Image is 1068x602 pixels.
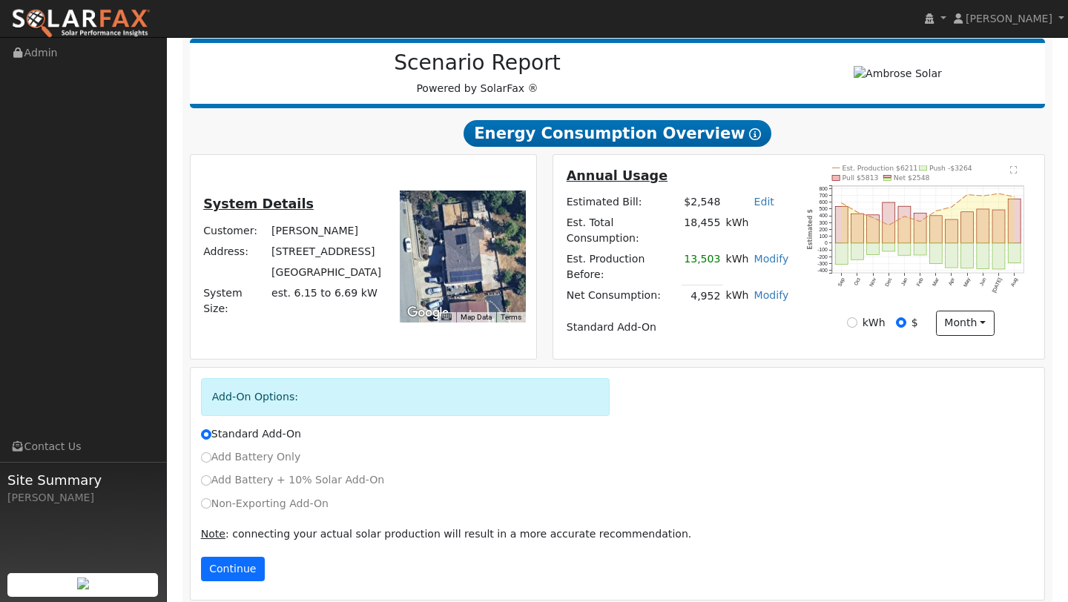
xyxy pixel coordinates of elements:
[806,209,814,250] text: Estimated $
[201,449,301,465] label: Add Battery Only
[888,224,890,226] circle: onclick=""
[915,277,923,288] text: Feb
[201,472,385,488] label: Add Battery + 10% Solar Add-On
[564,212,682,248] td: Est. Total Consumption:
[269,241,384,262] td: [STREET_ADDRESS]
[567,168,667,183] u: Annual Usage
[977,243,989,269] rect: onclick=""
[992,243,1005,269] rect: onclick=""
[929,164,972,172] text: Push -$3264
[269,283,384,320] td: System Size
[840,202,843,204] circle: onclick=""
[851,243,863,259] rect: onclick=""
[977,209,989,243] rect: onclick=""
[269,262,384,282] td: [GEOGRAPHIC_DATA]
[464,120,771,147] span: Energy Consumption Overview
[754,253,789,265] a: Modify
[991,277,1003,294] text: [DATE]
[900,277,909,287] text: Jan
[825,240,828,245] text: 0
[201,557,265,582] button: Continue
[819,213,828,218] text: 400
[403,303,452,322] a: Open this area in Google Maps (opens a new window)
[856,211,858,214] circle: onclick=""
[501,313,521,321] a: Terms (opens in new tab)
[936,311,995,336] button: month
[951,206,953,208] circle: onclick=""
[564,249,682,285] td: Est. Production Before:
[819,186,828,191] text: 800
[837,277,845,288] text: Sep
[982,195,984,197] circle: onclick=""
[819,199,828,205] text: 600
[201,378,610,416] div: Add-On Options:
[201,241,269,262] td: Address:
[269,220,384,241] td: [PERSON_NAME]
[1010,277,1019,288] text: Aug
[914,243,926,255] rect: onclick=""
[201,283,269,320] td: System Size:
[835,207,848,244] rect: onclick=""
[898,206,911,243] rect: onclick=""
[896,317,906,328] input: $
[754,196,774,208] a: Edit
[935,210,937,212] circle: onclick=""
[929,216,942,243] rect: onclick=""
[201,528,692,540] span: : connecting your actual solar production will result in a more accurate recommendation.
[682,249,723,285] td: 13,503
[883,243,895,251] rect: onclick=""
[819,227,828,232] text: 200
[1009,243,1021,263] rect: onclick=""
[201,429,211,440] input: Standard Add-On
[441,312,452,322] button: Keyboard shortcuts
[564,191,682,212] td: Estimated Bill:
[201,528,225,540] u: Note
[835,243,848,265] rect: onclick=""
[819,220,828,225] text: 300
[992,210,1005,243] rect: onclick=""
[723,285,751,307] td: kWh
[564,285,682,307] td: Net Consumption:
[682,191,723,212] td: $2,548
[682,285,723,307] td: 4,952
[898,243,911,255] rect: onclick=""
[851,214,863,243] rect: onclick=""
[749,128,761,140] i: Show Help
[201,475,211,486] input: Add Battery + 10% Solar Add-On
[912,315,918,331] label: $
[963,277,972,288] text: May
[205,50,750,76] h2: Scenario Report
[966,13,1052,24] span: [PERSON_NAME]
[1014,196,1016,198] circle: onclick=""
[819,193,828,198] text: 700
[1009,199,1021,243] rect: onclick=""
[903,216,906,218] circle: onclick=""
[201,452,211,463] input: Add Battery Only
[872,216,874,219] circle: onclick=""
[817,248,828,253] text: -100
[403,303,452,322] img: Google
[461,312,492,322] button: Map Data
[817,254,828,259] text: -200
[7,490,159,506] div: [PERSON_NAME]
[884,277,893,287] text: Dec
[966,193,969,196] circle: onclick=""
[819,206,828,211] text: 500
[867,243,880,255] rect: onclick=""
[863,315,886,331] label: kWh
[564,317,791,338] td: Standard Add-On
[929,243,942,264] rect: onclick=""
[11,8,151,39] img: SolarFax
[868,277,877,287] text: Nov
[867,215,880,243] rect: onclick=""
[947,277,956,287] text: Apr
[961,243,974,268] rect: onclick=""
[203,196,314,211] u: System Details
[819,234,828,239] text: 100
[854,66,942,82] img: Ambrose Solar
[201,220,269,241] td: Customer:
[919,220,921,222] circle: onclick=""
[723,249,751,285] td: kWh
[946,243,958,268] rect: onclick=""
[979,277,987,287] text: Jun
